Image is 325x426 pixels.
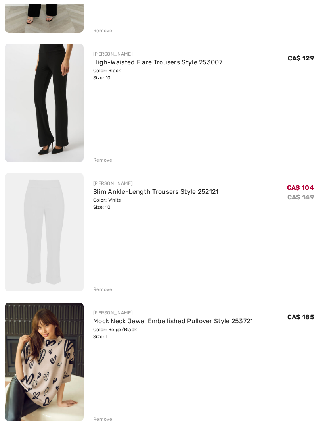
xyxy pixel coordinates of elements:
[93,326,253,340] div: Color: Beige/Black Size: L
[93,58,222,66] a: High-Waisted Flare Trousers Style 253007
[287,184,314,191] span: CA$ 104
[93,309,253,316] div: [PERSON_NAME]
[5,44,84,162] img: High-Waisted Flare Trousers Style 253007
[93,286,113,293] div: Remove
[5,303,84,421] img: Mock Neck Jewel Embellished Pullover Style 253721
[287,313,314,321] span: CA$ 185
[93,27,113,34] div: Remove
[93,67,222,81] div: Color: Black Size: 10
[5,173,84,292] img: Slim Ankle-Length Trousers Style 252121
[93,156,113,164] div: Remove
[93,50,222,58] div: [PERSON_NAME]
[287,193,314,201] s: CA$ 149
[93,180,219,187] div: [PERSON_NAME]
[93,188,219,195] a: Slim Ankle-Length Trousers Style 252121
[93,416,113,423] div: Remove
[93,317,253,325] a: Mock Neck Jewel Embellished Pullover Style 253721
[93,197,219,211] div: Color: White Size: 10
[288,54,314,62] span: CA$ 129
